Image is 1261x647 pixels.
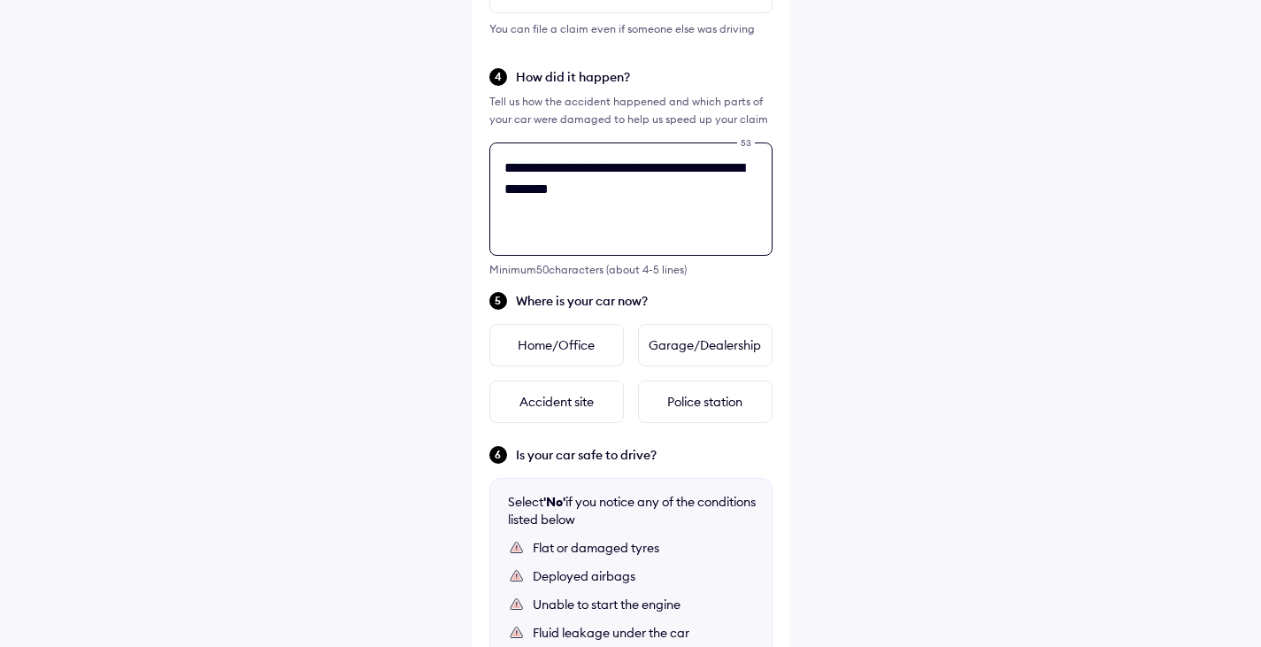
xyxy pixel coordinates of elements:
b: 'No' [543,494,565,510]
div: Fluid leakage under the car [533,624,754,642]
div: Garage/Dealership [638,324,773,366]
div: Tell us how the accident happened and which parts of your car were damaged to help us speed up yo... [489,93,773,128]
div: Select if you notice any of the conditions listed below [508,493,756,528]
div: You can file a claim even if someone else was driving [489,20,773,38]
div: Police station [638,381,773,423]
div: Minimum 50 characters (about 4-5 lines) [489,263,773,276]
div: Accident site [489,381,624,423]
div: Flat or damaged tyres [533,539,754,557]
div: Unable to start the engine [533,596,754,613]
div: Deployed airbags [533,567,754,585]
span: Is your car safe to drive? [516,446,773,464]
div: Home/Office [489,324,624,366]
span: Where is your car now? [516,292,773,310]
span: How did it happen? [516,68,773,86]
